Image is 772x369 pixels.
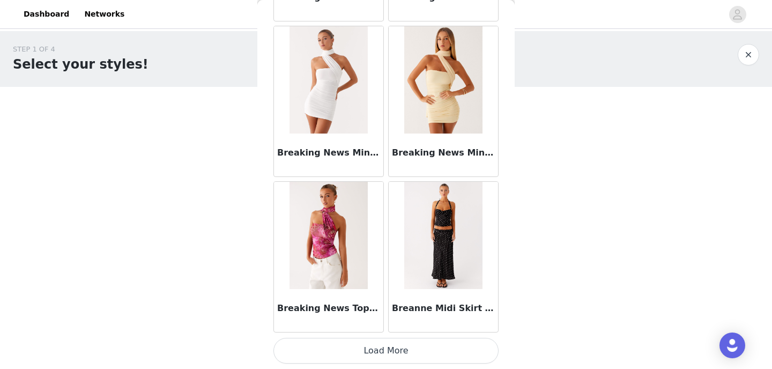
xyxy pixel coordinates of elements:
img: Breanne Midi Skirt - Black Polka Dot [404,182,482,289]
div: avatar [732,6,743,23]
h3: Breanne Midi Skirt - Black Polka Dot [392,302,495,315]
a: Networks [78,2,131,26]
div: Open Intercom Messenger [719,333,745,358]
a: Dashboard [17,2,76,26]
img: Breaking News Mini Dress - Yellow [404,26,482,134]
img: Breaking News Mini Dress - White [289,26,367,134]
div: STEP 1 OF 4 [13,44,149,55]
button: Load More [273,338,499,364]
h1: Select your styles! [13,55,149,74]
h3: Breaking News Top - [GEOGRAPHIC_DATA] [277,302,380,315]
h3: Breaking News Mini Dress - White [277,146,380,159]
h3: Breaking News Mini Dress - Yellow [392,146,495,159]
img: Breaking News Top - Lavender Lagoon [289,182,367,289]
